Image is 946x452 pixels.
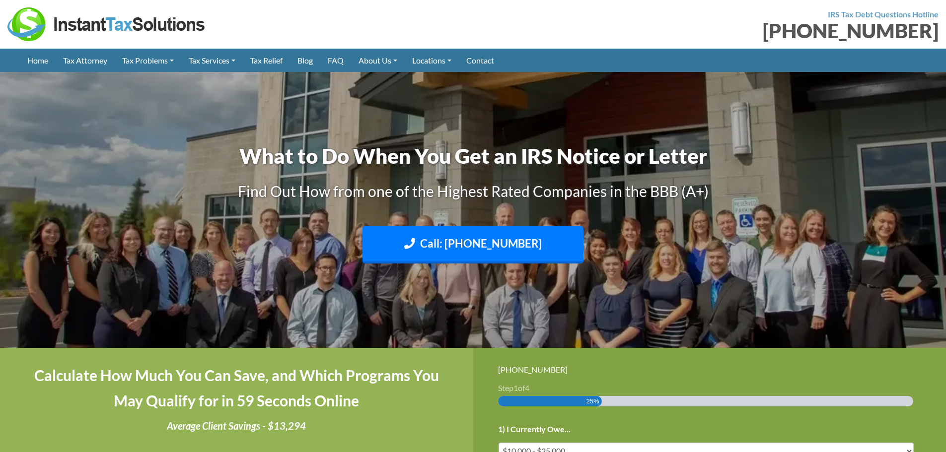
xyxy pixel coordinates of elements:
[586,396,599,406] span: 25%
[167,420,306,432] i: Average Client Savings - $13,294
[7,7,206,41] img: Instant Tax Solutions Logo
[405,49,459,72] a: Locations
[20,49,56,72] a: Home
[481,21,939,41] div: [PHONE_NUMBER]
[198,181,749,201] h3: Find Out How from one of the Highest Rated Companies in the BBB (A+)
[513,383,518,392] span: 1
[290,49,320,72] a: Blog
[363,226,583,263] a: Call: [PHONE_NUMBER]
[320,49,351,72] a: FAQ
[181,49,243,72] a: Tax Services
[243,49,290,72] a: Tax Relief
[525,383,529,392] span: 4
[56,49,115,72] a: Tax Attorney
[115,49,181,72] a: Tax Problems
[498,424,571,435] label: 1) I Currently Owe...
[498,384,922,392] h3: Step of
[25,363,448,413] h4: Calculate How Much You Can Save, and Which Programs You May Qualify for in 59 Seconds Online
[7,18,206,28] a: Instant Tax Solutions Logo
[828,9,939,19] strong: IRS Tax Debt Questions Hotline
[459,49,502,72] a: Contact
[498,363,922,376] div: [PHONE_NUMBER]
[351,49,405,72] a: About Us
[198,141,749,171] h1: What to Do When You Get an IRS Notice or Letter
